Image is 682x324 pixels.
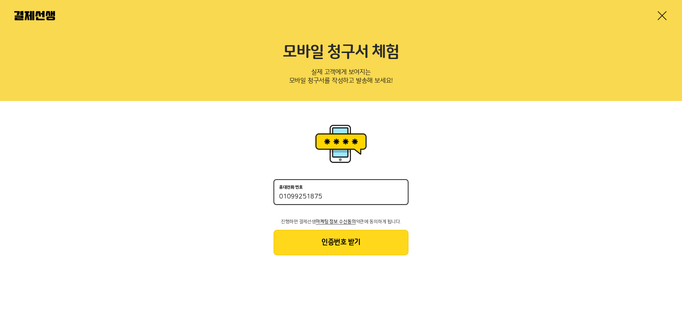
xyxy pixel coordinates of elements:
img: 휴대폰인증 이미지 [313,122,369,165]
input: 휴대전화 번호 [279,193,403,201]
span: 마케팅 정보 수신동의 [316,219,356,224]
p: 휴대전화 번호 [279,185,303,190]
img: 결제선생 [14,11,55,20]
p: 진행하면 결제선생 약관에 동의하게 됩니다. [274,219,408,224]
p: 실제 고객에게 보여지는 모바일 청구서를 작성하고 발송해 보세요! [14,66,668,90]
h2: 모바일 청구서 체험 [14,43,668,62]
button: 인증번호 받기 [274,230,408,255]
